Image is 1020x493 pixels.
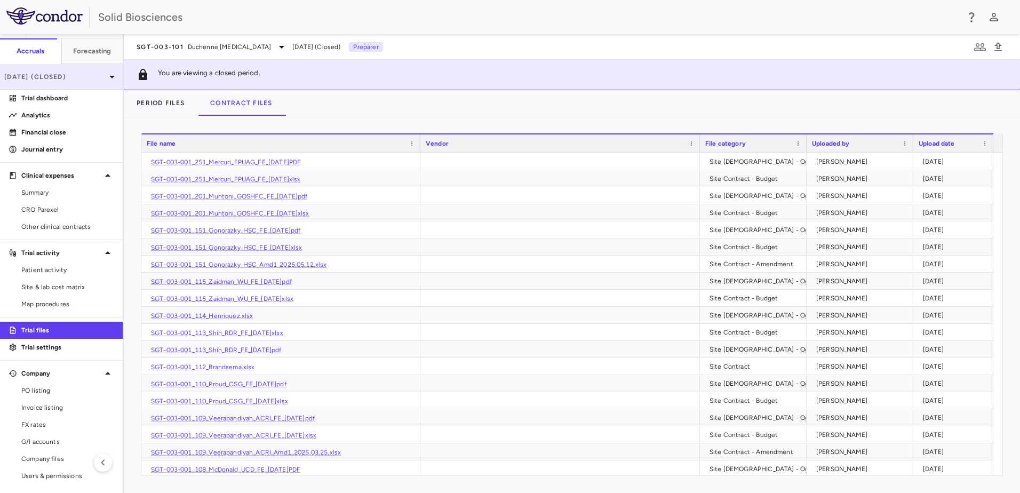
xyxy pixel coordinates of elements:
div: [DATE] [923,307,988,324]
div: [DATE] [923,273,988,290]
span: Site & lab cost matrix [21,282,114,292]
button: Period Files [124,90,197,116]
div: Site Contract - Amendment [710,256,801,273]
a: SGT-003-001_110_Proud_CSG_FE_[DATE]xlsx [151,397,288,405]
img: logo-full-BYUhSk78.svg [6,7,83,25]
div: [DATE] [923,204,988,221]
div: Site Contract - Budget [710,290,801,307]
div: [DATE] [923,460,988,478]
div: Site [DEMOGRAPHIC_DATA] - Og Work Order [710,187,845,204]
div: [PERSON_NAME] [816,341,908,358]
div: Site [DEMOGRAPHIC_DATA] - Og Work Order [710,307,845,324]
div: Site Contract - Budget [710,170,801,187]
p: Trial dashboard [21,93,114,103]
div: [PERSON_NAME] [816,238,908,256]
div: Site Contract [710,358,801,375]
p: You are viewing a closed period. [158,68,260,81]
a: SGT-003-001_109_Veerapandiyan_ACRI_Amd1_2025.03.25.xlsx [151,449,341,456]
span: File name [147,140,176,147]
div: Site Contract - Budget [710,426,801,443]
div: [PERSON_NAME] [816,204,908,221]
div: [DATE] [923,256,988,273]
div: Site [DEMOGRAPHIC_DATA] - Og Work Order [710,460,845,478]
div: [PERSON_NAME] [816,392,908,409]
div: [DATE] [923,375,988,392]
div: [DATE] [923,392,988,409]
span: Invoice listing [21,403,114,412]
div: Site Contract - Amendment [710,443,801,460]
a: SGT-003-001_115_Zaidman_WU_FE_[DATE]xlsx [151,295,293,303]
a: SGT-003-001_151_Gonorazky_HSC_FE_[DATE]xlsx [151,244,302,251]
div: Solid Biosciences [98,9,958,25]
a: SGT-003-001_109_Veerapandiyan_ACRI_FE_[DATE]pdf [151,415,315,422]
div: Site Contract - Budget [710,204,801,221]
div: [PERSON_NAME] [816,273,908,290]
div: [PERSON_NAME] [816,290,908,307]
p: [DATE] (Closed) [4,72,106,82]
a: SGT-003-001_151_Gonorazky_HSC_Amd1_2025.05.12.xlsx [151,261,327,268]
div: [DATE] [923,187,988,204]
div: Site [DEMOGRAPHIC_DATA] - Og Work Order [710,153,845,170]
div: Site [DEMOGRAPHIC_DATA] - Og Work Order [710,273,845,290]
a: SGT-003-001_108_McDonald_UCD_FE_[DATE]PDF [151,466,300,473]
div: [DATE] [923,238,988,256]
div: [PERSON_NAME] [816,307,908,324]
p: Trial activity [21,248,101,258]
div: [PERSON_NAME] [816,256,908,273]
a: SGT-003-001_151_Gonorazky_HSC_FE_[DATE]pdf [151,227,300,234]
div: [PERSON_NAME] [816,443,908,460]
div: [DATE] [923,341,988,358]
p: Clinical expenses [21,171,101,180]
a: SGT-003-001_201_Muntoni_GOSHFC_FE_[DATE]xlsx [151,210,309,217]
div: [PERSON_NAME] [816,153,908,170]
div: [DATE] [923,221,988,238]
span: [DATE] (Closed) [292,42,340,52]
div: [PERSON_NAME] [816,324,908,341]
span: Other clinical contracts [21,222,114,232]
span: Users & permissions [21,471,114,481]
a: SGT-003-001_113_Shih_RDR_FE_[DATE]pdf [151,346,282,354]
span: Summary [21,188,114,197]
div: [DATE] [923,358,988,375]
p: Trial settings [21,343,114,352]
span: Upload date [919,140,955,147]
div: [DATE] [923,443,988,460]
span: Duchenne [MEDICAL_DATA] [188,42,271,52]
div: [PERSON_NAME] [816,375,908,392]
span: Patient activity [21,265,114,275]
span: Map procedures [21,299,114,309]
span: SGT-003-101 [137,43,184,51]
span: Vendor [426,140,449,147]
div: [PERSON_NAME] [816,170,908,187]
div: [PERSON_NAME] [816,460,908,478]
div: Site Contract - Budget [710,324,801,341]
button: Contract Files [197,90,285,116]
p: Financial close [21,128,114,137]
div: Site [DEMOGRAPHIC_DATA] - Og Work Order [710,341,845,358]
p: Journal entry [21,145,114,154]
div: [PERSON_NAME] [816,426,908,443]
div: Site Contract - Budget [710,392,801,409]
a: SGT-003-001_251_Mercuri_FPUAG_FE_[DATE]PDF [151,158,301,166]
h6: Forecasting [73,46,111,56]
a: SGT-003-001_112_Brandsema.xlsx [151,363,255,371]
p: Preparer [349,42,382,52]
span: CRO Parexel [21,205,114,214]
span: Company files [21,454,114,464]
a: SGT-003-001_109_Veerapandiyan_ACRI_FE_[DATE]xlsx [151,432,316,439]
a: SGT-003-001_110_Proud_CSG_FE_[DATE]pdf [151,380,286,388]
div: [DATE] [923,409,988,426]
div: Site [DEMOGRAPHIC_DATA] - Og Work Order [710,375,845,392]
div: [PERSON_NAME] [816,358,908,375]
div: [DATE] [923,426,988,443]
h6: Accruals [17,46,44,56]
a: SGT-003-001_201_Muntoni_GOSHFC_FE_[DATE]pdf [151,193,307,200]
div: [PERSON_NAME] [816,187,908,204]
a: SGT-003-001_115_Zaidman_WU_FE_[DATE]pdf [151,278,292,285]
p: Company [21,369,101,378]
a: SGT-003-001_251_Mercuri_FPUAG_FE_[DATE]xlsx [151,176,300,183]
span: Uploaded by [812,140,850,147]
div: Site [DEMOGRAPHIC_DATA] - Og Work Order [710,409,845,426]
div: [PERSON_NAME] [816,409,908,426]
div: Site Contract - Budget [710,238,801,256]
